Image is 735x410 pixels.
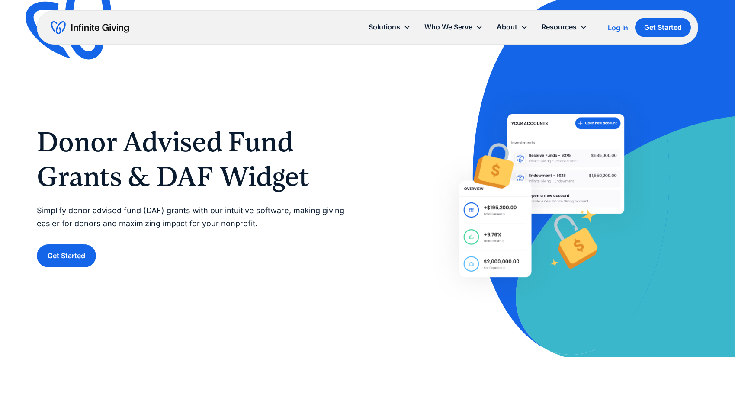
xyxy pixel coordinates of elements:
[608,24,628,31] div: Log In
[542,21,577,33] div: Resources
[535,18,594,36] div: Resources
[37,125,350,194] h1: Donor Advised Fund Grants & DAF Widget
[51,21,129,35] a: home
[635,18,691,37] a: Get Started
[490,18,535,36] div: About
[369,21,400,33] div: Solutions
[608,22,628,33] a: Log In
[424,21,472,33] div: Who We Serve
[428,83,655,308] img: Help donors easily give DAF grants to your nonprofit with Infinite Giving’s Donor Advised Fund so...
[362,18,417,36] div: Solutions
[417,18,490,36] div: Who We Serve
[37,244,96,267] a: Get Started
[497,21,517,33] div: About
[37,204,350,231] p: Simplify donor advised fund (DAF) grants with our intuitive software, making giving easier for do...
